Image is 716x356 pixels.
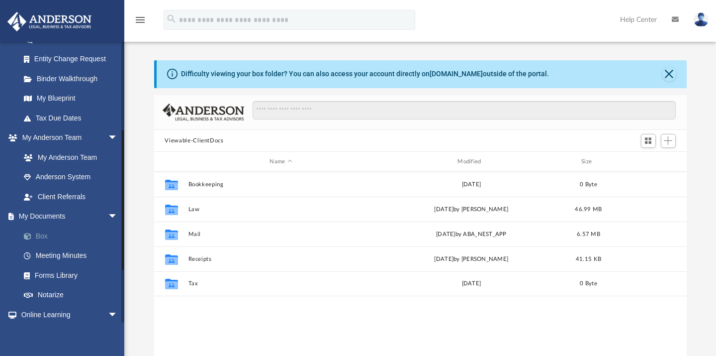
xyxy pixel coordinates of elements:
div: [DATE] [378,180,564,189]
a: Binder Walkthrough [14,69,133,89]
a: My Documentsarrow_drop_down [7,207,133,227]
i: menu [134,14,146,26]
span: arrow_drop_down [108,207,128,227]
div: [DATE] [378,279,564,288]
a: Entity Change Request [14,49,133,69]
a: My Anderson Teamarrow_drop_down [7,128,128,148]
i: search [166,13,177,24]
button: Switch to Grid View [641,134,656,148]
img: Anderson Advisors Platinum Portal [4,12,94,31]
button: Mail [188,231,374,237]
span: 41.15 KB [575,256,601,262]
button: Law [188,206,374,213]
div: Modified [378,157,564,166]
a: Anderson System [14,167,128,187]
span: 0 Byte [580,182,597,187]
a: Box [14,226,133,246]
button: Tax [188,281,374,287]
div: [DATE] by [PERSON_NAME] [378,205,564,214]
a: Meeting Minutes [14,246,133,266]
a: My Blueprint [14,89,128,109]
div: Name [187,157,373,166]
input: Search files and folders [253,101,675,120]
div: [DATE] by [PERSON_NAME] [378,255,564,264]
span: arrow_drop_down [108,305,128,325]
img: User Pic [694,12,709,27]
a: Online Learningarrow_drop_down [7,305,128,325]
a: Client Referrals [14,187,128,207]
button: Add [661,134,676,148]
span: arrow_drop_down [108,128,128,148]
div: Size [568,157,608,166]
span: 46.99 MB [575,207,602,212]
div: id [158,157,183,166]
span: 6.57 MB [577,232,600,237]
div: id [613,157,682,166]
a: menu [134,19,146,26]
button: Viewable-ClientDocs [165,136,223,145]
div: Difficulty viewing your box folder? You can also access your account directly on outside of the p... [181,69,549,79]
button: Close [662,67,676,81]
a: Notarize [14,285,133,305]
button: Bookkeeping [188,181,374,188]
button: Receipts [188,256,374,262]
a: My Anderson Team [14,147,123,167]
a: [DOMAIN_NAME] [430,70,483,78]
div: [DATE] by ABA_NEST_APP [378,230,564,239]
span: 0 Byte [580,281,597,286]
a: Tax Due Dates [14,108,133,128]
a: Forms Library [14,265,128,285]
